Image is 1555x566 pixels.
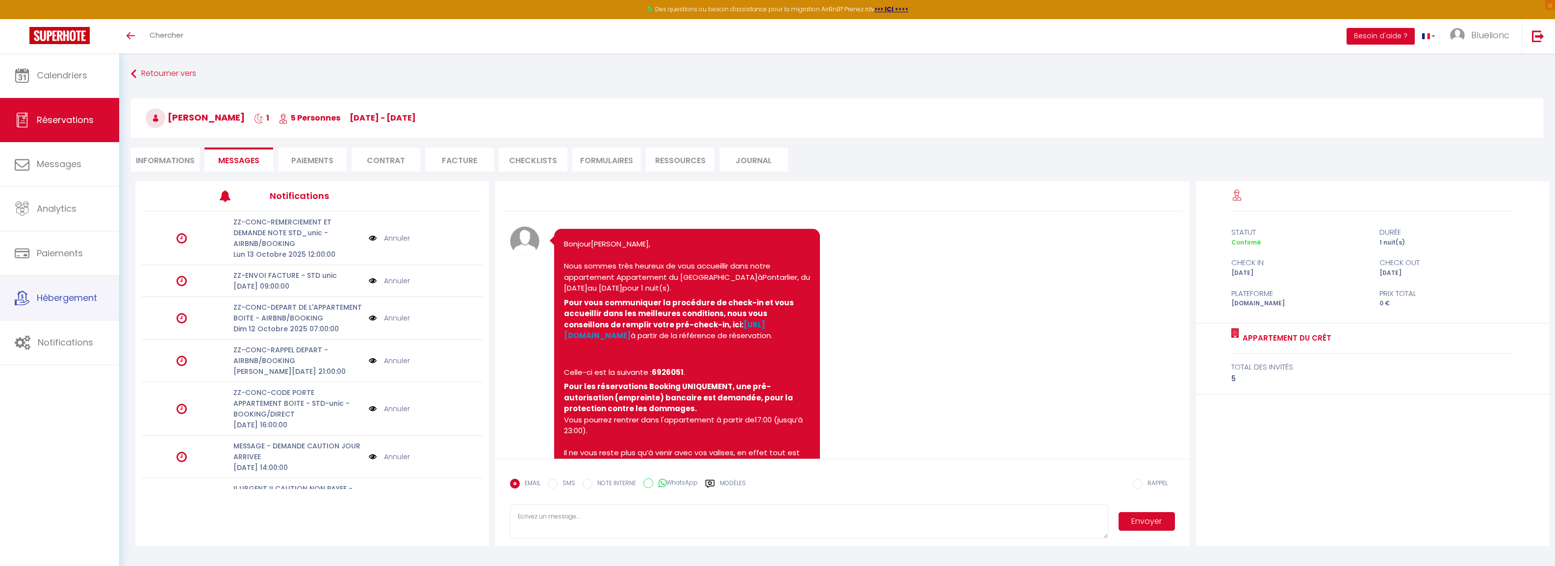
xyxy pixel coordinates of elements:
[572,148,641,172] li: FORMULAIRES
[1231,373,1514,385] div: 5
[29,27,90,44] img: Super Booking
[278,148,347,172] li: Paiements
[564,415,805,436] span: 17:00 (jusqu’à 23:00).
[384,355,410,366] a: Annuler
[564,381,794,414] strong: Pour les réservations Booking UNIQUEMENT, une pré-autorisation (empreinte) bancaire est demandée,...
[352,148,420,172] li: Contrat
[564,272,812,294] span: Pontarlier, du [DATE]
[564,447,802,469] span: Il ne vous reste plus qu’à venir avec vos valises, en effet tout est fourni pour se sentir comme ...
[37,158,81,170] span: Messages
[37,292,97,304] span: Hébergement
[1450,28,1465,43] img: ...
[499,148,567,172] li: CHECKLISTS
[384,275,410,286] a: Annuler
[233,345,362,366] p: ZZ-CONC-RAPPEL DEPART - AIRBNB/BOOKING
[564,320,765,341] a: [URL][DOMAIN_NAME]
[233,462,362,473] p: [DATE] 14:00:00
[592,479,636,490] label: NOTE INTERNE
[146,111,245,123] span: [PERSON_NAME]
[564,320,765,341] b: :
[131,65,1543,83] a: Retourner vers
[37,114,94,126] span: Réservations
[564,261,772,282] span: Nous sommes très heureux de vous accueillir dans notre appartement Appartement du [GEOGRAPHIC_DATA]
[233,270,362,281] p: ZZ-ENVOI FACTURE - STD unic
[279,112,340,123] span: 5 Personnes
[254,112,269,123] span: 1
[150,30,183,40] span: Chercher
[1225,226,1373,238] div: statut
[233,249,362,260] p: Lun 13 Octobre 2025 12:00:00
[369,355,377,366] img: NO IMAGE
[564,297,795,330] b: Pour vous communiquer la procédure de check-in et vous accueillir dans les meilleures conditions,...
[350,112,416,123] span: [DATE] - [DATE]
[369,451,377,462] img: NO IMAGE
[233,217,362,249] p: ZZ-CONC-REMERCIEMENT ET DEMANDE NOTE STD_unic - AIRBNB/BOOKING
[1373,288,1521,299] div: Prix total
[1373,299,1521,308] div: 0 €
[564,297,810,342] p: à partir de la référence de réservation.
[369,403,377,414] img: NO IMAGE
[233,323,362,334] p: Dim 12 Octobre 2025 07:00:00
[37,69,87,81] span: Calendriers
[1373,257,1521,269] div: check out
[1373,269,1521,278] div: [DATE]
[142,19,191,53] a: Chercher
[233,302,362,323] p: ZZ-CONC-DEPART DE L'APPARTEMENT BOITE - AIRBNB/BOOKING
[131,148,200,172] li: Informations
[233,441,362,462] p: MESSAGE - DEMANDE CAUTION JOUR ARRIVEE
[1347,28,1415,45] button: Besoin d'aide ?
[1231,238,1261,246] span: Confirmé
[670,283,671,293] span: .
[1225,269,1373,278] div: [DATE]
[384,313,410,323] a: Annuler
[1532,30,1544,42] img: logout
[1239,332,1331,344] a: Appartement du Crêt
[218,155,259,166] span: Messages
[233,387,362,419] p: ZZ-CONC-CODE PORTE APPARTEMENT BOITE - STD-unic - BOOKING/DIRECT
[874,5,909,13] a: >>> ICI <<<<
[1373,226,1521,238] div: durée
[1119,512,1175,531] button: Envoyer
[758,272,763,282] span: à
[233,419,362,430] p: [DATE] 16:00:00
[270,185,411,207] h3: Notifications
[384,451,410,462] a: Annuler
[1373,238,1521,247] div: 1 nuit(s)
[520,479,540,490] label: EMAIL
[1231,361,1514,373] div: total des invités
[720,479,746,496] label: Modèles
[622,283,670,293] span: pour 1 nuit(s)
[652,367,684,377] b: 6926051
[384,403,410,414] a: Annuler
[564,367,810,378] p: Celle-ci est la suivante : .
[233,366,362,377] p: [PERSON_NAME][DATE] 21:00:00
[1225,288,1373,299] div: Plateforme
[564,239,591,249] span: Bonjour
[369,313,377,323] img: NO IMAGE
[646,148,714,172] li: Ressources
[1471,29,1509,41] span: Bluelionc
[233,483,362,505] p: !! URGENT !! CAUTION NON PAYEE - BOOKING/DIRECT/SITE/VRBO
[233,281,362,292] p: [DATE] 09:00:00
[719,148,788,172] li: Journal
[1225,257,1373,269] div: check in
[1143,479,1168,490] label: RAPPEL
[369,233,377,244] img: NO IMAGE
[558,479,575,490] label: SMS
[1225,299,1373,308] div: [DOMAIN_NAME]
[564,415,755,425] span: Vous pourrez rentrer dans l'appartement à partir de
[37,247,83,259] span: Paiements
[653,478,698,489] label: WhatsApp
[384,233,410,244] a: Annuler
[425,148,494,172] li: Facture
[510,226,539,256] img: avatar.png
[369,275,377,286] img: NO IMAGE
[38,336,93,348] span: Notifications
[37,202,76,215] span: Analytics
[587,283,622,293] span: au [DATE]
[564,239,810,294] p: [PERSON_NAME]
[649,239,650,249] span: ,
[1443,19,1522,53] a: ... Bluelionc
